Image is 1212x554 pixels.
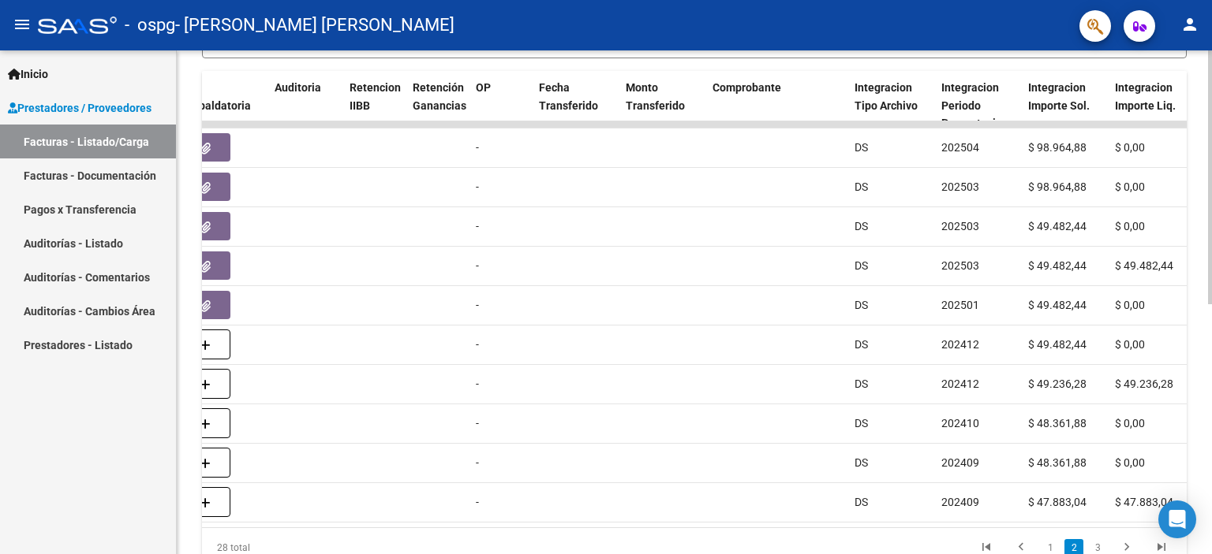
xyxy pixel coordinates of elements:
span: 202503 [941,259,979,272]
span: 202409 [941,496,979,508]
span: DS [855,299,868,311]
span: $ 0,00 [1115,338,1145,351]
span: $ 49.236,28 [1115,377,1173,390]
span: Integracion Tipo Archivo [855,81,918,112]
datatable-header-cell: Integracion Periodo Presentacion [935,71,1022,140]
span: Inicio [8,65,48,83]
span: $ 98.964,88 [1028,180,1087,193]
span: - [476,496,479,508]
div: Open Intercom Messenger [1158,500,1196,538]
span: $ 0,00 [1115,456,1145,469]
span: DS [855,220,868,232]
span: - [PERSON_NAME] [PERSON_NAME] [175,8,454,43]
span: Fecha Transferido [539,81,598,112]
span: DS [855,338,868,351]
datatable-header-cell: Comprobante [706,71,848,140]
span: 202412 [941,338,979,351]
span: DS [855,180,868,193]
span: 202410 [941,417,979,429]
span: Doc Respaldatoria [180,81,251,112]
span: Retención Ganancias [413,81,466,112]
span: $ 48.361,88 [1028,456,1087,469]
span: $ 47.883,04 [1028,496,1087,508]
span: $ 49.236,28 [1028,377,1087,390]
span: - [476,141,479,154]
span: Retencion IIBB [350,81,401,112]
span: $ 0,00 [1115,220,1145,232]
span: DS [855,259,868,272]
span: - [476,299,479,311]
span: - [476,180,479,193]
span: Comprobante [713,81,781,94]
datatable-header-cell: Auditoria [268,71,343,140]
span: OP [476,81,491,94]
span: 202503 [941,180,979,193]
span: DS [855,456,868,469]
span: 202503 [941,220,979,232]
span: $ 48.361,88 [1028,417,1087,429]
span: Integracion Importe Liq. [1115,81,1176,112]
span: DS [855,377,868,390]
span: DS [855,141,868,154]
span: 202501 [941,299,979,311]
span: - [476,338,479,351]
datatable-header-cell: OP [469,71,533,140]
datatable-header-cell: Retencion IIBB [343,71,406,140]
span: $ 49.482,44 [1028,299,1087,311]
span: - ospg [125,8,175,43]
span: $ 49.482,44 [1028,338,1087,351]
datatable-header-cell: Fecha Transferido [533,71,619,140]
span: 202412 [941,377,979,390]
span: $ 0,00 [1115,180,1145,193]
datatable-header-cell: Integracion Tipo Archivo [848,71,935,140]
span: DS [855,496,868,508]
span: $ 47.883,04 [1115,496,1173,508]
span: $ 49.482,44 [1028,220,1087,232]
span: Monto Transferido [626,81,685,112]
span: $ 49.482,44 [1115,259,1173,272]
span: $ 98.964,88 [1028,141,1087,154]
span: Prestadores / Proveedores [8,99,151,117]
span: $ 0,00 [1115,417,1145,429]
span: $ 49.482,44 [1028,259,1087,272]
span: - [476,417,479,429]
datatable-header-cell: Monto Transferido [619,71,706,140]
span: 202409 [941,456,979,469]
span: DS [855,417,868,429]
datatable-header-cell: Retención Ganancias [406,71,469,140]
datatable-header-cell: Integracion Importe Sol. [1022,71,1109,140]
mat-icon: menu [13,15,32,34]
span: - [476,377,479,390]
span: Auditoria [275,81,321,94]
span: Integracion Periodo Presentacion [941,81,1008,130]
span: Integracion Importe Sol. [1028,81,1090,112]
mat-icon: person [1180,15,1199,34]
span: - [476,259,479,272]
span: $ 0,00 [1115,299,1145,311]
datatable-header-cell: Integracion Importe Liq. [1109,71,1195,140]
span: 202504 [941,141,979,154]
span: $ 0,00 [1115,141,1145,154]
span: - [476,220,479,232]
datatable-header-cell: Doc Respaldatoria [174,71,268,140]
span: - [476,456,479,469]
